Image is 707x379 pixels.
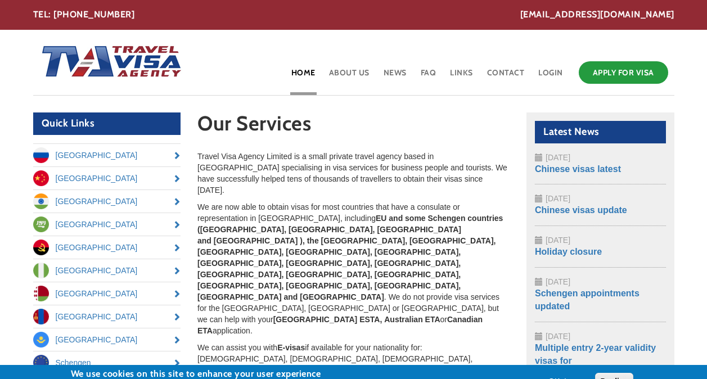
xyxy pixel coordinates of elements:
strong: E-visas [277,343,305,352]
a: Schengen appointments updated [535,288,640,311]
a: [GEOGRAPHIC_DATA] [33,259,181,282]
a: [GEOGRAPHIC_DATA] [33,190,181,213]
a: Holiday closure [535,247,602,256]
h1: Our Services [197,112,510,140]
span: [DATE] [546,194,570,203]
a: Contact [486,58,526,95]
span: [DATE] [546,236,570,245]
strong: [GEOGRAPHIC_DATA] [273,315,358,324]
strong: ESTA, [359,315,382,324]
a: [GEOGRAPHIC_DATA] [33,328,181,351]
span: [DATE] [546,153,570,162]
div: TEL: [PHONE_NUMBER] [33,8,674,21]
img: Home [33,34,183,91]
a: Schengen [33,351,181,374]
a: Chinese visas latest [535,164,621,174]
a: Home [290,58,317,95]
p: We are now able to obtain visas for most countries that have a consulate or representation in [GE... [197,201,510,336]
a: Login [537,58,564,95]
a: [GEOGRAPHIC_DATA] [33,167,181,189]
a: [GEOGRAPHIC_DATA] [33,305,181,328]
a: FAQ [420,58,438,95]
p: Travel Visa Agency Limited is a small private travel agency based in [GEOGRAPHIC_DATA] specialisi... [197,151,510,196]
a: Links [449,58,474,95]
span: [DATE] [546,277,570,286]
h2: Latest News [535,121,666,143]
a: [GEOGRAPHIC_DATA] [33,213,181,236]
strong: Australian ETA [384,315,440,324]
a: [GEOGRAPHIC_DATA] [33,144,181,166]
a: News [382,58,408,95]
a: Apply for Visa [579,61,668,84]
a: About Us [328,58,371,95]
a: [GEOGRAPHIC_DATA] [33,282,181,305]
a: [GEOGRAPHIC_DATA] [33,236,181,259]
a: Chinese visas update [535,205,627,215]
span: [DATE] [546,332,570,341]
a: [EMAIL_ADDRESS][DOMAIN_NAME] [520,8,674,21]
